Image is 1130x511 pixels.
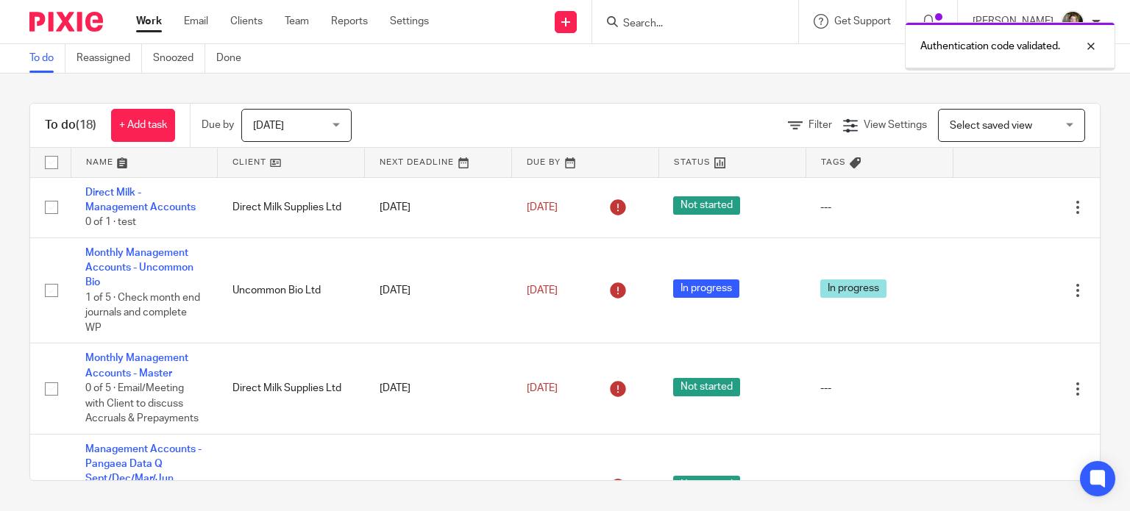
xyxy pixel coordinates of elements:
a: Reports [331,14,368,29]
a: Done [216,44,252,73]
span: In progress [673,279,739,298]
a: Email [184,14,208,29]
span: Not started [673,196,740,215]
span: In progress [820,279,886,298]
span: View Settings [864,120,927,130]
p: Authentication code validated. [920,39,1060,54]
div: --- [820,479,938,494]
span: [DATE] [527,202,558,212]
span: [DATE] [253,121,284,131]
a: Direct Milk - Management Accounts [85,187,196,212]
a: Monthly Management Accounts - Uncommon Bio [85,248,193,288]
img: 1530183611242%20(1).jpg [1061,10,1084,34]
span: Select saved view [950,121,1032,131]
td: Uncommon Bio Ltd [218,237,365,343]
td: [DATE] [365,177,512,237]
span: 0 of 5 · Email/Meeting with Client to discuss Accruals & Prepayments [85,383,199,424]
span: 1 of 5 · Check month end journals and complete WP [85,293,200,333]
a: Reassigned [77,44,142,73]
span: [DATE] [527,285,558,296]
span: Not started [673,476,740,494]
span: Tags [821,158,846,166]
td: Direct Milk Supplies Ltd [218,177,365,237]
div: --- [820,381,938,396]
span: Filter [809,120,832,130]
img: Pixie [29,12,103,32]
a: Management Accounts - Pangaea Data Q Sept/Dec/Mar/Jun [85,444,202,485]
span: 0 of 1 · test [85,217,136,227]
span: Not started [673,378,740,396]
p: Due by [202,118,234,132]
h1: To do [45,118,96,133]
a: Clients [230,14,263,29]
a: To do [29,44,65,73]
a: Work [136,14,162,29]
span: (18) [76,119,96,131]
a: Monthly Management Accounts - Master [85,353,188,378]
td: [DATE] [365,343,512,434]
td: [DATE] [365,237,512,343]
div: --- [820,200,938,215]
span: [DATE] [527,383,558,393]
a: Snoozed [153,44,205,73]
a: Team [285,14,309,29]
a: + Add task [111,109,175,142]
a: Settings [390,14,429,29]
td: Direct Milk Supplies Ltd [218,343,365,434]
